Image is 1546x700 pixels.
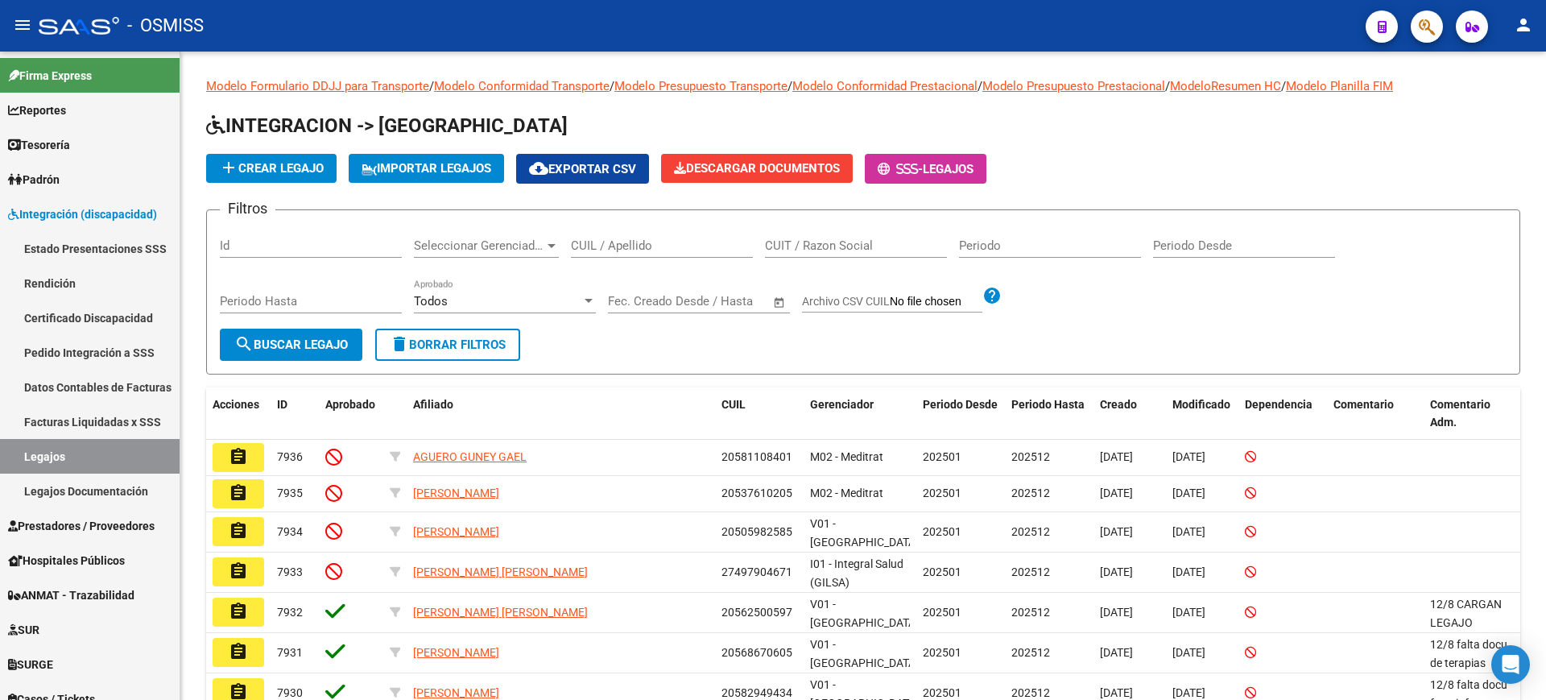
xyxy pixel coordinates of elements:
[1172,487,1205,499] span: [DATE]
[8,205,157,223] span: Integración (discapacidad)
[375,329,520,361] button: Borrar Filtros
[8,171,60,188] span: Padrón
[1093,387,1166,441] datatable-header-cell: Creado
[890,295,982,309] input: Archivo CSV CUIL
[1430,638,1507,669] span: 12/8 falta docu de terapias
[1245,398,1312,411] span: Dependencia
[277,450,303,463] span: 7936
[1100,525,1133,538] span: [DATE]
[721,525,792,538] span: 20505982585
[229,483,248,503] mat-icon: assignment
[1424,387,1520,441] datatable-header-cell: Comentario Adm.
[1430,398,1490,429] span: Comentario Adm.
[8,101,66,119] span: Reportes
[413,646,499,659] span: [PERSON_NAME]
[516,154,649,184] button: Exportar CSV
[349,154,504,183] button: IMPORTAR LEGAJOS
[1011,565,1050,578] span: 202512
[413,487,499,499] span: [PERSON_NAME]
[1100,686,1133,699] span: [DATE]
[1172,686,1205,699] span: [DATE]
[1286,79,1393,93] a: Modelo Planilla FIM
[804,387,916,441] datatable-header-cell: Gerenciador
[608,294,660,309] input: Start date
[721,686,792,699] span: 20582949434
[721,450,792,463] span: 20581108401
[434,79,610,93] a: Modelo Conformidad Transporte
[1011,398,1085,411] span: Periodo Hasta
[529,162,636,176] span: Exportar CSV
[277,606,303,619] span: 7932
[1100,646,1133,659] span: [DATE]
[923,565,961,578] span: 202501
[206,387,271,441] datatable-header-cell: Acciones
[1172,525,1205,538] span: [DATE]
[923,398,998,411] span: Periodo Desde
[721,646,792,659] span: 20568670605
[1172,565,1205,578] span: [DATE]
[810,598,919,629] span: V01 - [GEOGRAPHIC_DATA]
[923,487,961,499] span: 202501
[8,621,39,639] span: SUR
[229,561,248,581] mat-icon: assignment
[325,398,375,411] span: Aprobado
[982,286,1002,305] mat-icon: help
[390,334,409,354] mat-icon: delete
[810,638,919,669] span: V01 - [GEOGRAPHIC_DATA]
[1327,387,1424,441] datatable-header-cell: Comentario
[923,686,961,699] span: 202501
[982,79,1165,93] a: Modelo Presupuesto Prestacional
[1005,387,1093,441] datatable-header-cell: Periodo Hasta
[810,450,883,463] span: M02 - Meditrat
[277,487,303,499] span: 7935
[1166,387,1238,441] datatable-header-cell: Modificado
[362,161,491,176] span: IMPORTAR LEGAJOS
[1170,79,1281,93] a: ModeloResumen HC
[1011,646,1050,659] span: 202512
[413,606,588,619] span: [PERSON_NAME] [PERSON_NAME]
[206,79,429,93] a: Modelo Formulario DDJJ para Transporte
[206,114,568,137] span: INTEGRACION -> [GEOGRAPHIC_DATA]
[277,525,303,538] span: 7934
[715,387,804,441] datatable-header-cell: CUIL
[414,238,544,253] span: Seleccionar Gerenciador
[1011,606,1050,619] span: 202512
[206,154,337,183] button: Crear Legajo
[220,329,362,361] button: Buscar Legajo
[1011,487,1050,499] span: 202512
[802,295,890,308] span: Archivo CSV CUIL
[721,487,792,499] span: 20537610205
[414,294,448,309] span: Todos
[674,161,840,176] span: Descargar Documentos
[413,565,588,578] span: [PERSON_NAME] [PERSON_NAME]
[1172,606,1205,619] span: [DATE]
[8,136,70,154] span: Tesorería
[319,387,383,441] datatable-header-cell: Aprobado
[923,450,961,463] span: 202501
[810,398,874,411] span: Gerenciador
[234,334,254,354] mat-icon: search
[413,686,499,699] span: [PERSON_NAME]
[721,606,792,619] span: 20562500597
[1100,606,1133,619] span: [DATE]
[229,642,248,661] mat-icon: assignment
[923,606,961,619] span: 202501
[1100,450,1133,463] span: [DATE]
[277,686,303,699] span: 7930
[1491,645,1530,684] div: Open Intercom Messenger
[675,294,753,309] input: End date
[1011,686,1050,699] span: 202512
[219,158,238,177] mat-icon: add
[661,154,853,183] button: Descargar Documentos
[810,557,903,589] span: I01 - Integral Salud (GILSA)
[234,338,348,352] span: Buscar Legajo
[219,161,324,176] span: Crear Legajo
[810,487,883,499] span: M02 - Meditrat
[1333,398,1394,411] span: Comentario
[277,646,303,659] span: 7931
[407,387,715,441] datatable-header-cell: Afiliado
[413,450,527,463] span: AGUERO GUNEY GAEL
[8,656,53,673] span: SURGE
[1011,450,1050,463] span: 202512
[923,162,973,176] span: Legajos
